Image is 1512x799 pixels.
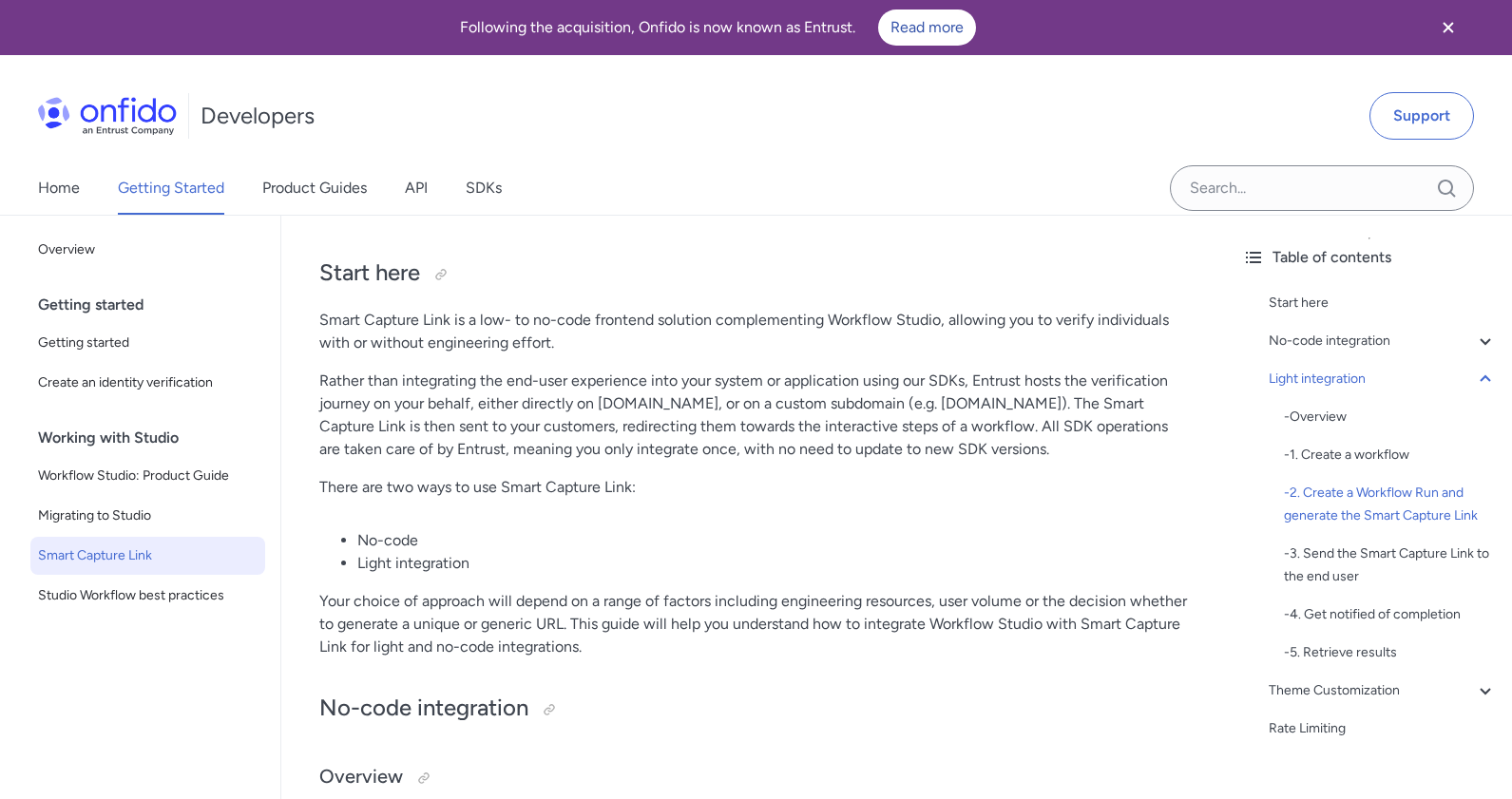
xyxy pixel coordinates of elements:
div: Table of contents [1242,246,1497,269]
p: There are two ways to use Smart Capture Link: [319,476,1189,499]
a: Getting Started [118,162,224,215]
a: Studio Workflow best practices [30,577,265,615]
a: Read more [878,10,976,46]
a: Start here [1269,292,1497,314]
a: -2. Create a Workflow Run and generate the Smart Capture Link [1284,482,1497,527]
div: - 5. Retrieve results [1284,641,1497,664]
a: Light integration [1269,368,1497,390]
p: Your choice of approach will depend on a range of factors including engineering resources, user v... [319,590,1189,658]
a: SDKs [466,162,502,215]
li: Light integration [357,552,1189,575]
a: Support [1369,92,1474,140]
a: API [405,162,428,215]
span: Overview [38,238,258,261]
a: Migrating to Studio [30,497,265,535]
a: -3. Send the Smart Capture Link to the end user [1284,542,1497,588]
h1: Developers [201,101,315,131]
p: Rather than integrating the end-user experience into your system or application using our SDKs, E... [319,370,1189,461]
div: Working with Studio [38,419,273,457]
a: -Overview [1284,406,1497,428]
a: Overview [30,231,265,269]
a: -4. Get notified of completion [1284,603,1497,626]
span: Smart Capture Link [38,544,258,567]
h2: No-code integration [319,693,1189,725]
div: - 3. Send the Smart Capture Link to the end user [1284,542,1497,588]
a: Create an identity verification [30,364,265,402]
button: Close banner [1413,4,1483,51]
h3: Overview [319,763,1189,793]
input: Onfido search input field [1170,165,1474,211]
a: Workflow Studio: Product Guide [30,457,265,495]
div: - Overview [1284,406,1497,428]
span: Studio Workflow best practices [38,584,258,607]
span: Migrating to Studio [38,504,258,527]
div: Following the acquisition, Onfido is now known as Entrust. [23,10,1413,46]
a: -5. Retrieve results [1284,641,1497,664]
span: Getting started [38,332,258,354]
div: - 4. Get notified of completion [1284,603,1497,626]
span: Workflow Studio: Product Guide [38,465,258,487]
a: Smart Capture Link [30,537,265,575]
div: - 1. Create a workflow [1284,444,1497,466]
a: Theme Customization [1269,679,1497,702]
a: Getting started [30,324,265,362]
a: Rate Limiting [1269,717,1497,740]
a: Product Guides [262,162,367,215]
li: No-code [357,529,1189,552]
div: - 2. Create a Workflow Run and generate the Smart Capture Link [1284,482,1497,527]
span: Create an identity verification [38,371,258,394]
p: Smart Capture Link is a low- to no-code frontend solution complementing Workflow Studio, allowing... [319,309,1189,354]
a: Home [38,162,80,215]
div: Getting started [38,286,273,324]
img: Onfido Logo [38,97,177,135]
svg: Close banner [1437,16,1460,39]
a: No-code integration [1269,330,1497,352]
a: -1. Create a workflow [1284,444,1497,466]
h2: Start here [319,257,1189,290]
